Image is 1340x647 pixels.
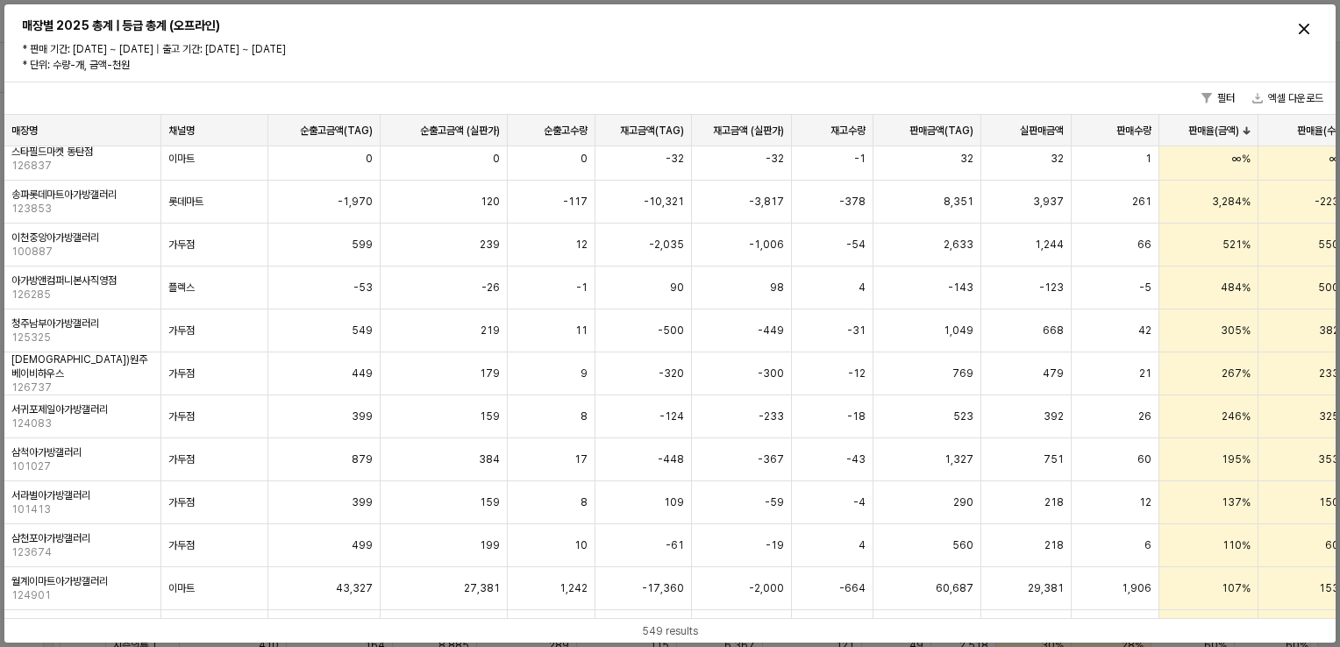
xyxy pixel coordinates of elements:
[168,281,195,295] span: 플렉스
[952,538,973,552] span: 560
[1044,495,1064,509] span: 218
[563,195,588,209] span: -117
[847,323,866,338] span: -31
[11,331,51,345] span: 125325
[944,195,973,209] span: 8,351
[11,617,110,631] span: 아가방플렉스 롯데김해점
[11,274,117,288] span: 아가방앤컴퍼니본사직영점
[11,402,108,416] span: 서귀포제일아가방갤러리
[1116,123,1151,137] span: 판매수량
[1039,281,1064,295] span: -123
[11,288,51,302] span: 126285
[4,617,1336,643] div: Table toolbar
[658,323,684,338] span: -500
[749,195,784,209] span: -3,817
[560,581,588,595] span: 1,242
[352,452,373,466] span: 879
[481,195,500,209] span: 120
[759,409,784,423] span: -233
[168,323,195,338] span: 가두점
[168,366,195,380] span: 가두점
[480,366,500,380] span: 179
[481,281,500,295] span: -26
[544,123,588,137] span: 순출고수량
[1232,152,1251,166] span: ∞%
[22,41,554,73] p: * 판매 기간: [DATE] ~ [DATE] | 출고 기간: [DATE] ~ [DATE] * 단위: 수량-개, 금액-천원
[1245,88,1330,109] button: 엑셀 다운로드
[953,495,973,509] span: 290
[1137,452,1151,466] span: 60
[1290,15,1318,43] button: Close
[338,195,373,209] span: -1,970
[758,366,784,380] span: -300
[649,238,684,252] span: -2,035
[481,323,500,338] span: 219
[11,588,51,602] span: 124901
[11,145,93,159] span: 스타필드마켓 동탄점
[168,152,195,166] span: 이마트
[1051,152,1064,166] span: 32
[1122,581,1151,595] span: 1,906
[948,281,973,295] span: -143
[366,152,373,166] span: 0
[1044,409,1064,423] span: 392
[960,152,973,166] span: 32
[480,495,500,509] span: 159
[11,380,52,395] span: 126737
[11,159,52,173] span: 126837
[766,538,784,552] span: -19
[480,238,500,252] span: 239
[11,416,52,430] span: 124083
[664,495,684,509] span: 109
[300,123,373,137] span: 순출고금액(TAG)
[758,452,784,466] span: -367
[352,366,373,380] span: 449
[952,366,973,380] span: 769
[765,495,784,509] span: -59
[1043,366,1064,380] span: 479
[1033,195,1064,209] span: 3,937
[839,581,866,595] span: -664
[1222,452,1251,466] span: 195%
[1222,495,1251,509] span: 137%
[168,538,195,552] span: 가두점
[1139,366,1151,380] span: 21
[352,323,373,338] span: 549
[168,123,195,137] span: 채널명
[1221,281,1251,295] span: 484%
[576,281,588,295] span: -1
[11,316,99,331] span: 청주남부아가방갤러리
[1044,452,1064,466] span: 751
[11,202,52,216] span: 123853
[581,495,588,509] span: 8
[11,502,51,516] span: 101413
[1194,88,1242,109] button: 필터
[420,123,500,137] span: 순출고금액 (실판가)
[22,18,336,33] h6: 매장별 2025 총계 | 등급 총계 (오프라인)
[168,495,195,509] span: 가두점
[581,152,588,166] span: 0
[352,409,373,423] span: 399
[168,409,195,423] span: 가두점
[11,245,53,259] span: 100887
[666,152,684,166] span: -32
[909,123,973,137] span: 판매금액(TAG)
[581,409,588,423] span: 8
[11,574,108,588] span: 월계이마트아가방갤러리
[1212,195,1251,209] span: 3,284%
[1222,538,1251,552] span: 110%
[353,281,373,295] span: -53
[11,459,51,473] span: 101027
[1139,281,1151,295] span: -5
[953,409,973,423] span: 523
[839,195,866,209] span: -378
[658,452,684,466] span: -448
[1222,581,1251,595] span: 107%
[575,323,588,338] span: 11
[11,188,117,202] span: 송파롯데마트아가방갤러리
[1222,238,1251,252] span: 521%
[642,581,684,595] span: -17,360
[11,123,38,137] span: 매장명
[1221,323,1251,338] span: 305%
[480,538,500,552] span: 199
